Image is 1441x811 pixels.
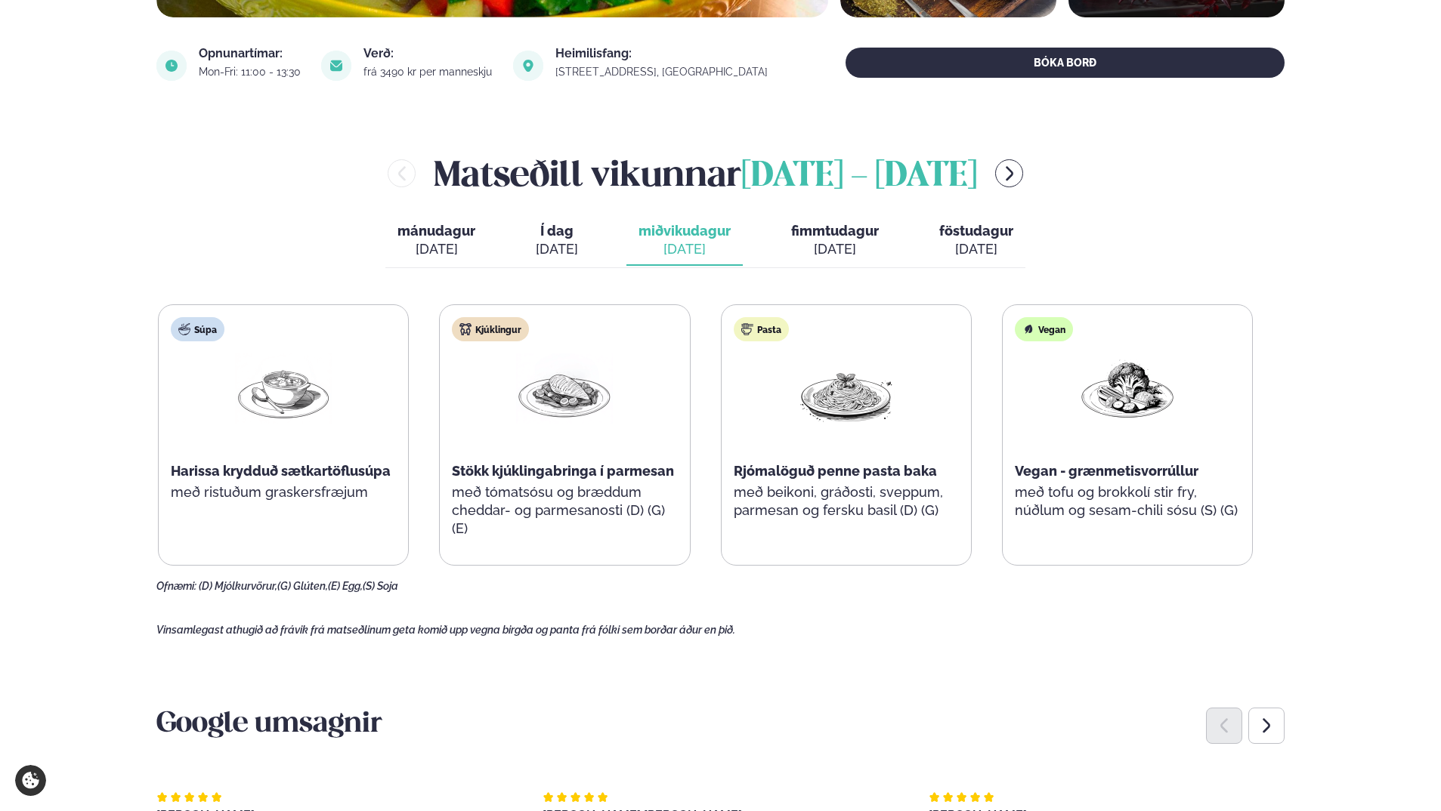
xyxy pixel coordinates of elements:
[734,483,959,520] p: með beikoni, gráðosti, sveppum, parmesan og fersku basil (D) (G)
[385,216,487,266] button: mánudagur [DATE]
[555,63,770,81] a: link
[277,580,328,592] span: (G) Glúten,
[536,222,578,240] span: Í dag
[321,51,351,81] img: image alt
[516,353,613,424] img: Chicken-breast.png
[199,580,277,592] span: (D) Mjólkurvörur,
[555,48,770,60] div: Heimilisfang:
[1206,708,1242,744] div: Previous slide
[513,51,543,81] img: image alt
[15,765,46,796] a: Cookie settings
[363,48,494,60] div: Verð:
[156,707,1285,743] h3: Google umsagnir
[452,463,674,479] span: Stökk kjúklingabringa í parmesan
[199,66,303,78] div: Mon-Fri: 11:00 - 13:30
[1079,353,1176,424] img: Vegan.png
[798,353,895,424] img: Spagetti.png
[927,216,1025,266] button: föstudagur [DATE]
[235,353,332,424] img: Soup.png
[171,463,391,479] span: Harissa krydduð sætkartöflusúpa
[939,240,1013,258] div: [DATE]
[156,624,735,636] span: Vinsamlegast athugið að frávik frá matseðlinum geta komið upp vegna birgða og panta frá fólki sem...
[1015,483,1240,520] p: með tofu og brokkolí stir fry, núðlum og sesam-chili sósu (S) (G)
[524,216,590,266] button: Í dag [DATE]
[791,223,879,239] span: fimmtudagur
[1022,323,1034,335] img: Vegan.svg
[171,483,396,501] p: með ristuðum graskersfræjum
[328,580,363,592] span: (E) Egg,
[639,223,731,239] span: miðvikudagur
[626,216,743,266] button: miðvikudagur [DATE]
[199,48,303,60] div: Opnunartímar:
[995,159,1023,187] button: menu-btn-right
[452,317,529,341] div: Kjúklingur
[536,240,578,258] div: [DATE]
[397,240,475,258] div: [DATE]
[171,317,224,341] div: Súpa
[1015,463,1198,479] span: Vegan - grænmetisvorrúllur
[741,323,753,335] img: pasta.svg
[434,149,977,198] h2: Matseðill vikunnar
[459,323,472,335] img: chicken.svg
[791,240,879,258] div: [DATE]
[1015,317,1073,341] div: Vegan
[846,48,1285,78] button: BÓKA BORÐ
[178,323,190,335] img: soup.svg
[388,159,416,187] button: menu-btn-left
[397,223,475,239] span: mánudagur
[363,66,494,78] div: frá 3490 kr per manneskju
[734,317,789,341] div: Pasta
[779,216,891,266] button: fimmtudagur [DATE]
[741,160,977,193] span: [DATE] - [DATE]
[1248,708,1285,744] div: Next slide
[734,463,937,479] span: Rjómalöguð penne pasta baka
[452,483,677,538] p: með tómatsósu og bræddum cheddar- og parmesanosti (D) (G) (E)
[639,240,731,258] div: [DATE]
[939,223,1013,239] span: föstudagur
[363,580,398,592] span: (S) Soja
[156,51,187,81] img: image alt
[156,580,196,592] span: Ofnæmi:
